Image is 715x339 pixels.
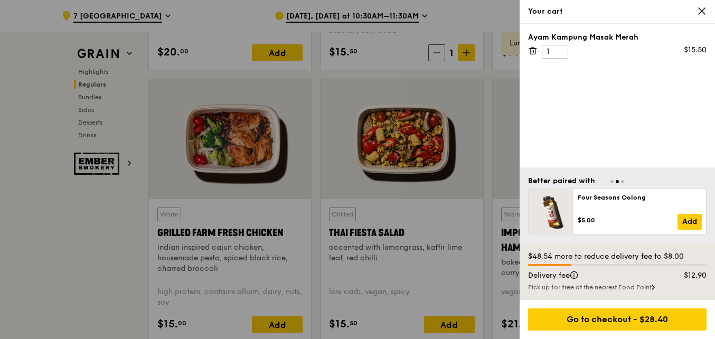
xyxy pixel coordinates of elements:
div: Go to checkout - $28.40 [528,308,707,331]
div: $48.54 more to reduce delivery fee to $8.00 [528,251,707,262]
span: Go to slide 3 [621,180,624,183]
div: Pick up for free at the nearest Food Point [528,283,707,291]
div: Your cart [528,6,707,17]
div: $12.90 [665,270,713,281]
div: Ayam Kampung Masak Merah [528,32,707,43]
a: Add [678,214,702,230]
div: $15.50 [684,45,707,55]
span: Go to slide 2 [616,180,619,183]
div: Better paired with [528,176,595,186]
span: Go to slide 1 [610,180,614,183]
div: Delivery fee [522,270,665,281]
div: Four Seasons Oolong [578,193,702,202]
div: $5.00 [578,216,678,224]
